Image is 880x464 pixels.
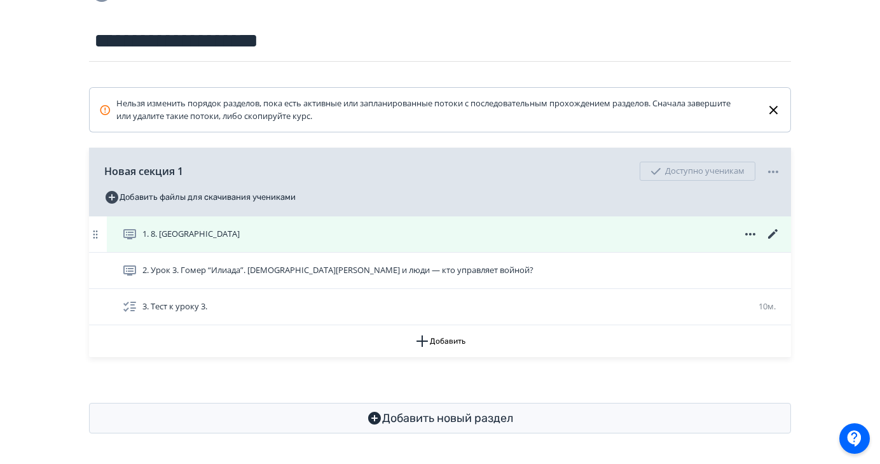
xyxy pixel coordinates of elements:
[104,187,296,207] button: Добавить файлы для скачивания учениками
[104,164,183,179] span: Новая секция 1
[99,97,746,122] div: Нельзя изменить порядок разделов, пока есть активные или запланированные потоки с последовательны...
[89,216,791,253] div: 1. 8. [GEOGRAPHIC_DATA]
[89,289,791,325] div: 3. Тест к уроку 3.10м.
[640,162,755,181] div: Доступно ученикам
[89,325,791,357] button: Добавить
[759,300,776,312] span: 10м.
[89,403,791,433] button: Добавить новый раздел
[142,264,533,277] span: 2. Урок 3. Гомер “Илиада”. Боги Олимпа и люди — кто управляет войной?
[142,228,240,241] span: 1. 8. Калевала
[89,253,791,289] div: 2. Урок 3. Гомер “Илиада”. [DEMOGRAPHIC_DATA][PERSON_NAME] и люди — кто управляет войной?
[142,300,207,313] span: 3. Тест к уроку 3.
